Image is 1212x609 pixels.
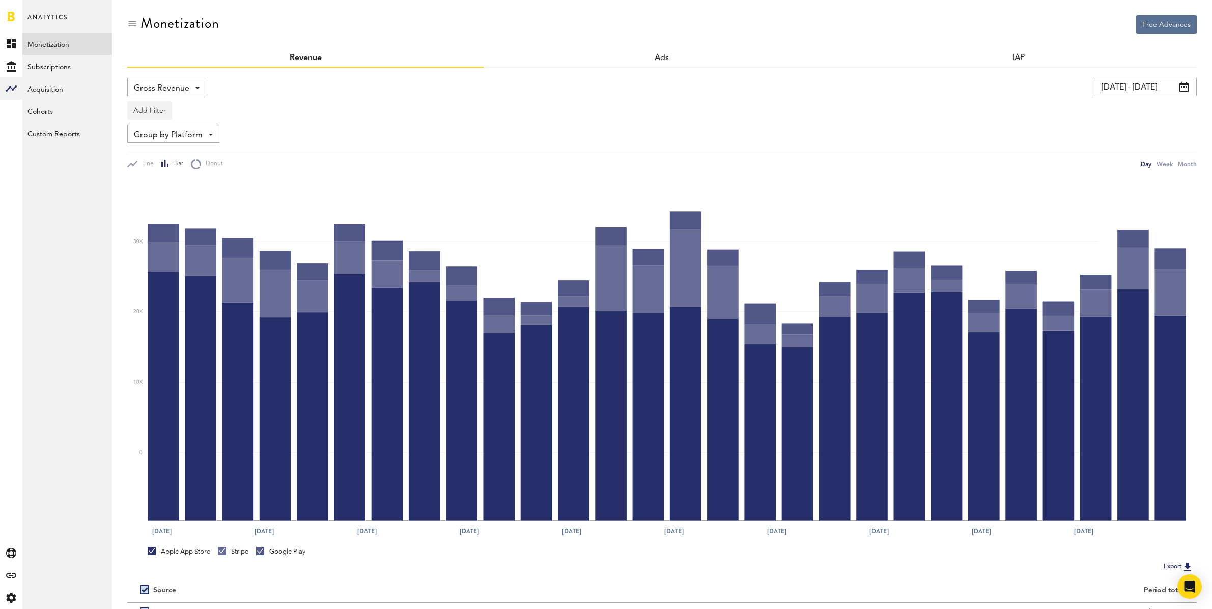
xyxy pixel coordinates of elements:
div: Day [1141,159,1151,169]
text: 0 [139,450,143,455]
span: Bar [170,160,183,168]
div: Google Play [256,547,305,556]
a: Ads [655,54,669,62]
div: Period total [675,586,1185,595]
span: Group by Platform [134,127,203,144]
div: Monetization [140,15,219,32]
a: Custom Reports [22,122,112,144]
div: Source [153,586,176,595]
a: Cohorts [22,100,112,122]
text: [DATE] [357,527,377,536]
span: Donut [201,160,223,168]
text: [DATE] [664,527,684,536]
button: Add Filter [127,101,172,120]
div: Open Intercom Messenger [1177,574,1202,599]
div: Week [1157,159,1173,169]
div: Stripe [218,547,248,556]
button: Export [1161,560,1197,573]
text: [DATE] [460,527,479,536]
a: IAP [1012,54,1025,62]
text: [DATE] [869,527,889,536]
text: [DATE] [972,527,991,536]
text: [DATE] [255,527,274,536]
a: Monetization [22,33,112,55]
text: 30K [133,239,143,244]
div: Apple App Store [148,547,210,556]
span: Gross Revenue [134,80,189,97]
text: [DATE] [767,527,786,536]
text: [DATE] [562,527,581,536]
text: [DATE] [152,527,172,536]
a: Revenue [290,54,322,62]
text: 10K [133,380,143,385]
text: 20K [133,309,143,314]
div: Month [1178,159,1197,169]
text: [DATE] [1075,527,1094,536]
a: Subscriptions [22,55,112,77]
img: Export [1181,561,1194,573]
button: Free Advances [1136,15,1197,34]
a: Acquisition [22,77,112,100]
span: Analytics [27,11,68,33]
span: Line [137,160,154,168]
